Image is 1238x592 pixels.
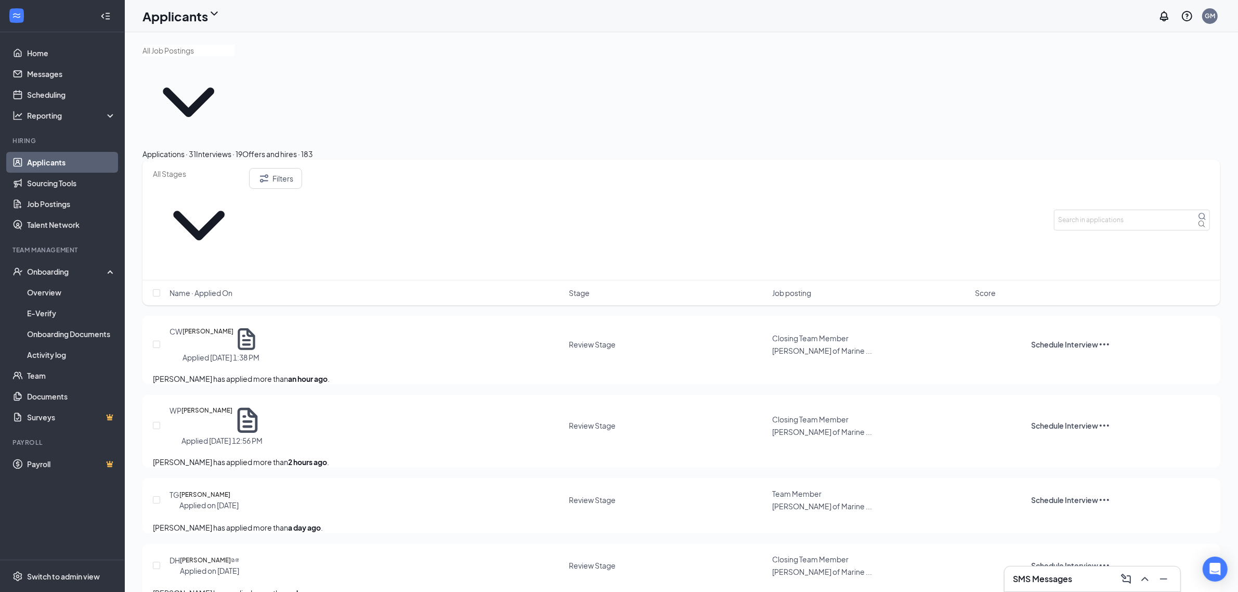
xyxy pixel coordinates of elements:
[179,490,230,500] h5: [PERSON_NAME]
[1205,11,1215,20] div: GM
[142,56,234,148] svg: ChevronDown
[569,288,590,298] span: Stage
[1155,571,1172,587] button: Minimize
[27,407,116,428] a: SurveysCrown
[153,168,245,179] input: All Stages
[142,7,208,25] h1: Applicants
[1098,559,1111,572] svg: Ellipses
[772,427,872,436] span: [PERSON_NAME] of Marine ...
[12,266,23,277] svg: UserCheck
[772,555,849,564] span: Closing Team Member
[27,571,100,582] div: Switch to admin view
[27,266,107,277] div: Onboarding
[231,555,235,565] svg: Document
[1198,212,1206,221] svg: MagnifyingGlass
[12,438,114,447] div: Payroll
[1031,494,1098,506] button: Schedule Interview
[12,246,114,254] div: Team Management
[27,43,116,63] a: Home
[288,374,328,383] b: an hour ago
[196,148,242,160] div: Interviews · 19
[1013,573,1072,585] h3: SMS Messages
[1203,557,1228,582] div: Open Intercom Messenger
[1139,573,1151,585] svg: ChevronUp
[1118,571,1135,587] button: ComposeMessage
[181,435,263,446] div: Applied [DATE] 12:56 PM
[772,333,849,343] span: Closing Team Member
[27,344,116,365] a: Activity log
[1031,559,1098,572] button: Schedule Interview
[12,110,23,121] svg: Analysis
[772,501,872,511] span: [PERSON_NAME] of Marine ...
[975,288,996,298] span: Score
[12,571,23,582] svg: Settings
[1137,571,1153,587] button: ChevronUp
[27,63,116,84] a: Messages
[258,172,270,185] svg: Filter
[233,326,259,352] svg: Document
[170,555,180,565] div: DH
[27,173,116,194] a: Sourcing Tools
[27,454,116,474] a: PayrollCrown
[153,456,1210,468] p: [PERSON_NAME] has applied more than .
[27,194,116,214] a: Job Postings
[1098,419,1111,432] svg: Ellipses
[235,555,239,565] svg: Reapply
[153,179,245,272] svg: ChevronDown
[27,386,116,407] a: Documents
[153,373,1210,384] p: [PERSON_NAME] has applied more than .
[1158,10,1170,22] svg: Notifications
[772,567,872,576] span: [PERSON_NAME] of Marine ...
[170,288,232,298] span: Name · Applied On
[170,490,179,500] div: TG
[1181,10,1193,22] svg: QuestionInfo
[288,457,327,467] b: 2 hours ago
[180,565,239,576] div: Applied on [DATE]
[180,555,231,565] h5: [PERSON_NAME]
[181,405,232,435] h5: [PERSON_NAME]
[183,326,233,352] h5: [PERSON_NAME]
[772,288,811,298] span: Job posting
[100,11,111,21] svg: Collapse
[1031,419,1098,432] button: Schedule Interview
[183,352,259,363] div: Applied [DATE] 1:38 PM
[27,324,116,344] a: Onboarding Documents
[569,420,616,431] div: Review Stage
[142,45,234,56] input: All Job Postings
[170,326,183,337] div: CW
[142,148,196,160] div: Applications · 31
[1054,210,1210,230] input: Search in applications
[1031,338,1098,351] button: Schedule Interview
[27,84,116,105] a: Scheduling
[249,168,302,189] button: Filter Filters
[1098,494,1111,506] svg: Ellipses
[772,346,872,355] span: [PERSON_NAME] of Marine ...
[772,489,822,498] span: Team Member
[569,339,616,350] div: Review Stage
[153,522,1210,533] p: [PERSON_NAME] has applied more than .
[27,214,116,235] a: Talent Network
[1098,338,1111,351] svg: Ellipses
[27,152,116,173] a: Applicants
[27,303,116,324] a: E-Verify
[12,136,114,145] div: Hiring
[772,415,849,424] span: Closing Team Member
[27,365,116,386] a: Team
[242,148,313,160] div: Offers and hires · 183
[170,405,181,416] div: WP
[1157,573,1170,585] svg: Minimize
[27,282,116,303] a: Overview
[27,110,116,121] div: Reporting
[179,500,239,510] div: Applied on [DATE]
[569,495,616,505] div: Review Stage
[11,10,22,21] svg: WorkstreamLogo
[232,405,263,435] svg: Document
[1120,573,1132,585] svg: ComposeMessage
[569,560,616,571] div: Review Stage
[208,7,220,20] svg: ChevronDown
[288,523,321,532] b: a day ago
